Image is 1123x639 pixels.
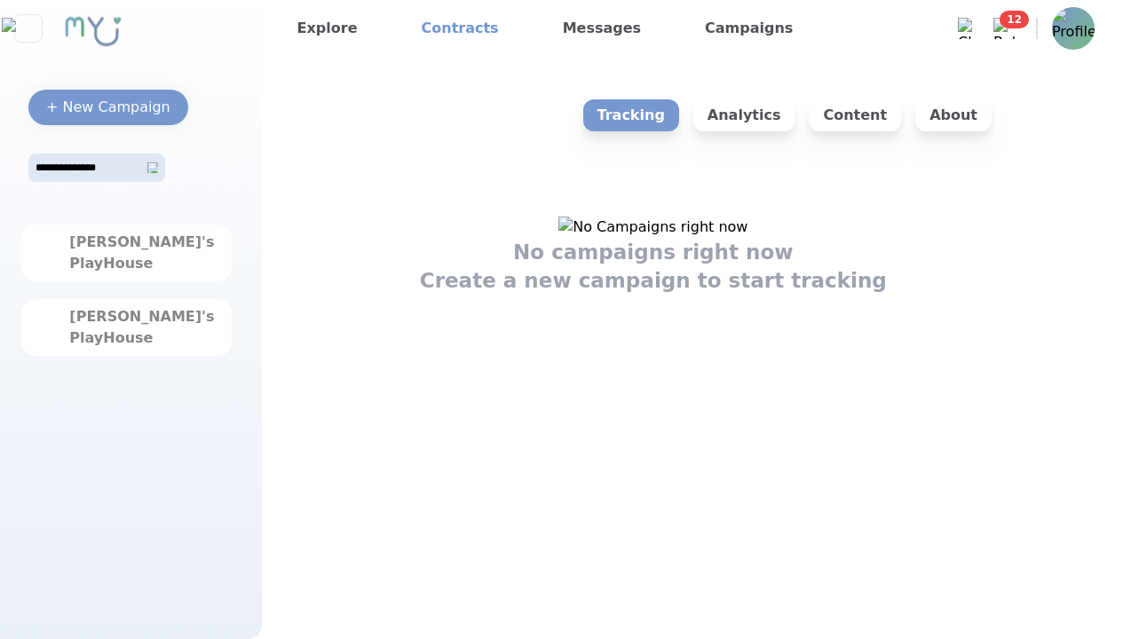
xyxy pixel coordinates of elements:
div: [PERSON_NAME]'s PlayHouse [69,232,183,274]
p: Tracking [583,99,679,131]
div: + New Campaign [46,97,170,118]
a: Messages [556,14,648,43]
a: Campaigns [698,14,800,43]
p: About [915,99,992,131]
p: Content [809,99,901,131]
a: Contracts [415,14,506,43]
img: Close sidebar [2,18,54,39]
h1: Create a new campaign to start tracking [420,266,887,295]
span: 12 [1000,11,1029,28]
img: No Campaigns right now [558,217,747,238]
img: Profile [1052,7,1095,50]
button: + New Campaign [28,90,188,125]
p: Analytics [693,99,795,131]
a: Explore [290,14,365,43]
img: Chat [958,18,979,39]
h1: No campaigns right now [513,238,794,266]
img: Bell [993,18,1015,39]
div: [PERSON_NAME]'s PlayHouse [69,306,183,349]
